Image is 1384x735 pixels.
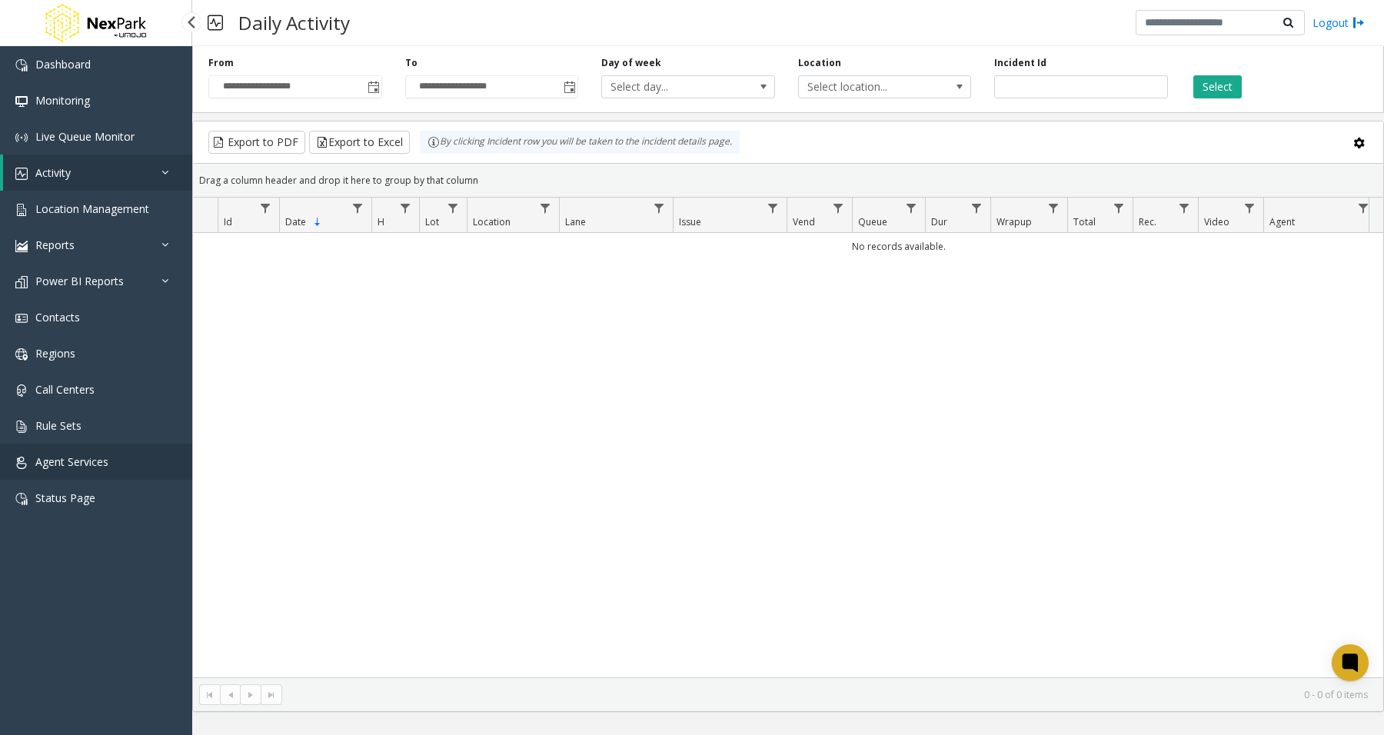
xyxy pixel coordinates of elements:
[35,310,80,324] span: Contacts
[601,56,661,70] label: Day of week
[793,215,815,228] span: Vend
[15,348,28,361] img: 'icon'
[15,131,28,144] img: 'icon'
[35,418,82,433] span: Rule Sets
[35,129,135,144] span: Live Queue Monitor
[224,215,232,228] span: Id
[285,215,306,228] span: Date
[1204,215,1229,228] span: Video
[208,131,305,154] button: Export to PDF
[395,198,416,218] a: H Filter Menu
[443,198,464,218] a: Lot Filter Menu
[348,198,368,218] a: Date Filter Menu
[193,167,1383,194] div: Drag a column header and drop it here to group by that column
[35,454,108,469] span: Agent Services
[994,56,1046,70] label: Incident Id
[35,382,95,397] span: Call Centers
[35,346,75,361] span: Regions
[255,198,276,218] a: Id Filter Menu
[1353,198,1374,218] a: Agent Filter Menu
[15,204,28,216] img: 'icon'
[208,4,223,42] img: pageIcon
[193,198,1383,677] div: Data table
[1174,198,1195,218] a: Rec. Filter Menu
[15,421,28,433] img: 'icon'
[1139,215,1156,228] span: Rec.
[35,491,95,505] span: Status Page
[420,131,740,154] div: By clicking Incident row you will be taken to the incident details page.
[901,198,922,218] a: Queue Filter Menu
[561,76,577,98] span: Toggle popup
[1109,198,1129,218] a: Total Filter Menu
[291,688,1368,701] kendo-pager-info: 0 - 0 of 0 items
[798,56,841,70] label: Location
[15,457,28,469] img: 'icon'
[15,384,28,397] img: 'icon'
[208,56,234,70] label: From
[378,215,384,228] span: H
[15,312,28,324] img: 'icon'
[311,216,324,228] span: Sortable
[35,274,124,288] span: Power BI Reports
[1073,215,1096,228] span: Total
[405,56,418,70] label: To
[35,57,91,72] span: Dashboard
[1043,198,1064,218] a: Wrapup Filter Menu
[565,215,586,228] span: Lane
[35,238,75,252] span: Reports
[15,276,28,288] img: 'icon'
[3,155,192,191] a: Activity
[309,131,410,154] button: Export to Excel
[428,136,440,148] img: infoIcon.svg
[679,215,701,228] span: Issue
[649,198,670,218] a: Lane Filter Menu
[966,198,987,218] a: Dur Filter Menu
[1312,15,1365,31] a: Logout
[858,215,887,228] span: Queue
[15,493,28,505] img: 'icon'
[602,76,740,98] span: Select day...
[1269,215,1295,228] span: Agent
[15,168,28,180] img: 'icon'
[35,201,149,216] span: Location Management
[15,59,28,72] img: 'icon'
[799,76,937,98] span: Select location...
[35,93,90,108] span: Monitoring
[1193,75,1242,98] button: Select
[931,215,947,228] span: Dur
[996,215,1032,228] span: Wrapup
[473,215,511,228] span: Location
[231,4,358,42] h3: Daily Activity
[828,198,849,218] a: Vend Filter Menu
[364,76,381,98] span: Toggle popup
[15,95,28,108] img: 'icon'
[763,198,783,218] a: Issue Filter Menu
[1352,15,1365,31] img: logout
[1239,198,1260,218] a: Video Filter Menu
[425,215,439,228] span: Lot
[15,240,28,252] img: 'icon'
[35,165,71,180] span: Activity
[535,198,556,218] a: Location Filter Menu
